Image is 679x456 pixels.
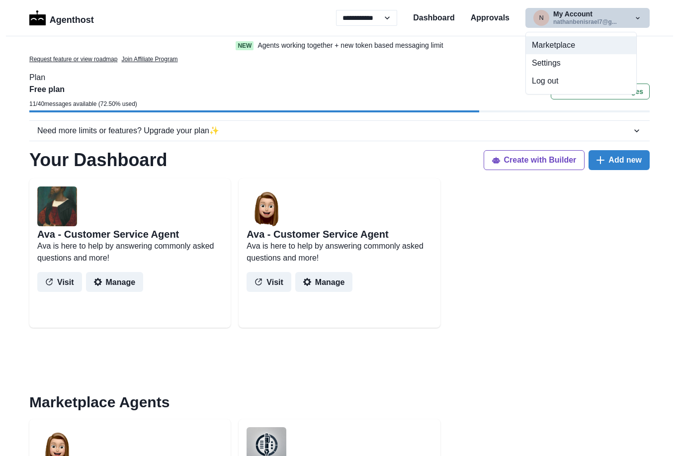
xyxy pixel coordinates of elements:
[86,272,144,292] button: Manage
[37,125,632,137] div: Need more limits or features? Upgrade your plan ✨
[257,40,443,51] p: Agents working together + new token based messaging limit
[29,149,167,171] h1: Your Dashboard
[247,186,286,226] img: user%2F2%2Fb7ac5808-39ff-453c-8ce1-b371fabf5c1b
[484,150,585,170] button: Create with Builder
[526,36,636,54] button: Marketplace
[29,84,137,95] p: Free plan
[29,393,650,411] h2: Marketplace Agents
[29,99,137,108] p: 11 / 40 messages available ( 72.50 % used)
[29,72,650,84] p: Plan
[236,41,254,50] span: New
[50,9,94,27] p: Agenthost
[29,121,650,141] button: Need more limits or features? Upgrade your plan✨
[525,8,650,28] button: nathanbenisrael7@gmail.comMy Accountnathanbenisrael7@g...
[295,272,353,292] button: Manage
[215,40,464,51] a: NewAgents working together + new token based messaging limit
[526,54,636,72] button: Settings
[37,240,223,264] p: Ava is here to help by answering commonly asked questions and more!
[29,55,117,64] a: Request feature or view roadmap
[471,12,509,24] a: Approvals
[37,186,77,226] img: user%2F5294%2F7cc08ebf-0007-4078-a041-c561c43471d0
[247,272,291,292] button: Visit
[526,72,636,90] button: Log out
[29,9,94,27] a: LogoAgenthost
[589,150,650,170] button: Add new
[247,240,432,264] p: Ava is here to help by answering commonly asked questions and more!
[413,12,455,24] a: Dashboard
[37,228,179,240] h2: Ava - Customer Service Agent
[551,84,650,110] a: Purchase more messages
[121,55,177,64] a: Join Affiliate Program
[37,272,82,292] button: Visit
[247,228,388,240] h2: Ava - Customer Service Agent
[29,10,46,25] img: Logo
